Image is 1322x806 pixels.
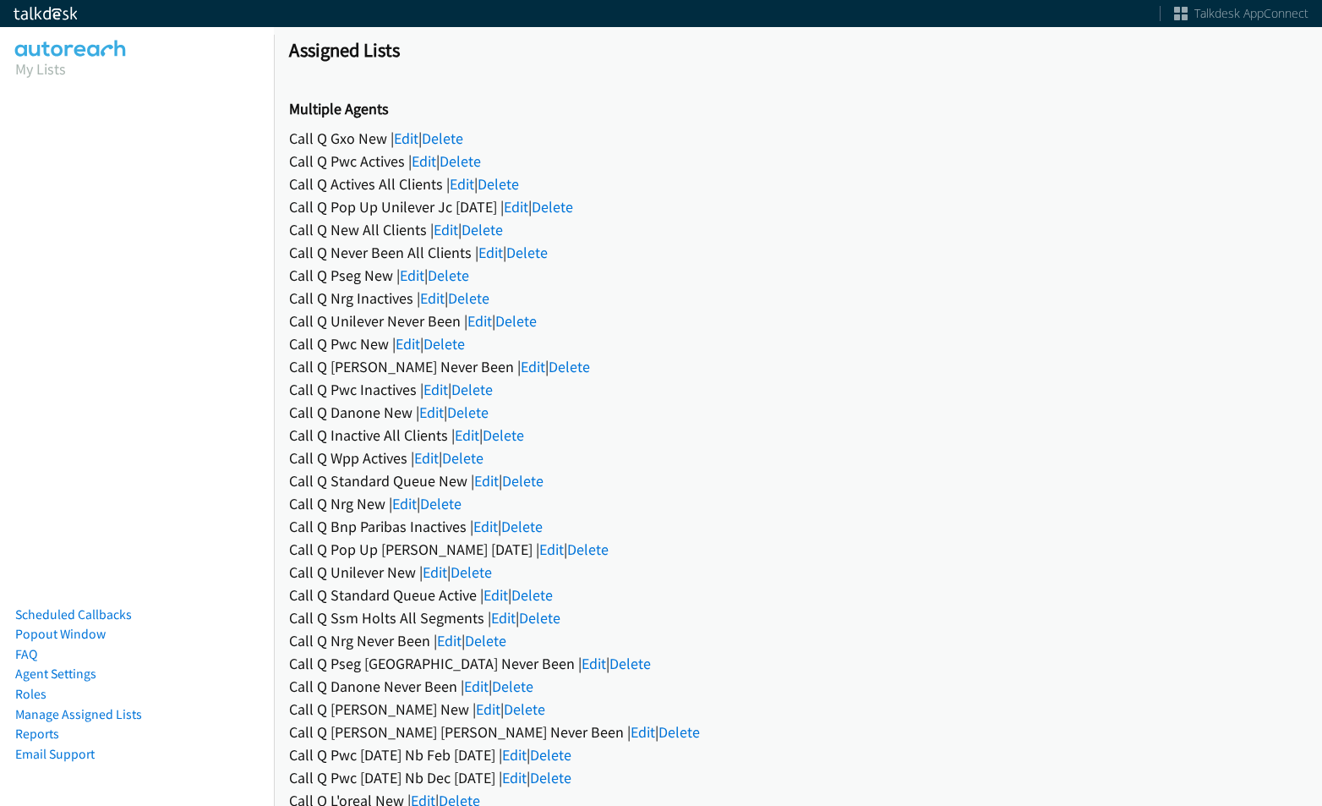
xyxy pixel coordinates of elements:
a: Delete [532,197,573,217]
div: Call Q Pwc New | | [289,332,1307,355]
a: Delete [428,266,469,285]
div: Call Q Pwc Inactives | | [289,378,1307,401]
a: Delete [567,540,609,559]
a: Agent Settings [15,666,96,682]
div: Call Q [PERSON_NAME] [PERSON_NAME] Never Been | | [289,721,1307,743]
a: Edit [502,768,527,787]
a: Delete [423,334,465,354]
div: Call Q Nrg New | | [289,492,1307,515]
div: Call Q Never Been All Clients | | [289,241,1307,264]
a: Delete [530,745,571,765]
a: Delete [442,448,483,468]
div: Call Q Ssm Holts All Segments | | [289,606,1307,629]
div: Call Q Danone New | | [289,401,1307,424]
a: Delete [501,517,543,536]
div: Call Q Pseg New | | [289,264,1307,287]
a: Delete [420,494,462,513]
a: Edit [423,380,448,399]
a: Delete [658,722,700,742]
a: Delete [422,129,463,148]
a: Manage Assigned Lists [15,706,142,722]
div: Call Q Nrg Inactives | | [289,287,1307,310]
h2: Multiple Agents [289,100,1307,119]
a: Edit [467,311,492,331]
a: Edit [521,357,545,376]
a: Edit [539,540,564,559]
div: Call Q New All Clients | | [289,218,1307,241]
a: Edit [414,448,439,468]
a: Delete [511,585,553,605]
a: Delete [519,608,560,628]
a: Email Support [15,746,95,762]
a: Delete [451,562,492,582]
div: Call Q Wpp Actives | | [289,447,1307,469]
div: Call Q Pseg [GEOGRAPHIC_DATA] Never Been | | [289,652,1307,675]
a: Edit [502,745,527,765]
div: Call Q Actives All Clients | | [289,173,1307,195]
div: Call Q Pwc Actives | | [289,150,1307,173]
a: Edit [504,197,528,217]
a: Edit [631,722,655,742]
a: Edit [476,699,500,719]
a: Delete [447,403,489,422]
a: Delete [530,768,571,787]
a: Delete [440,151,481,171]
a: Delete [495,311,537,331]
a: Edit [491,608,516,628]
a: Delete [609,654,651,673]
a: FAQ [15,646,37,662]
div: Call Q Pop Up [PERSON_NAME] [DATE] | | [289,538,1307,561]
a: My Lists [15,59,66,79]
div: Call Q Nrg Never Been | | [289,629,1307,652]
a: Delete [492,677,533,696]
a: Edit [473,517,498,536]
a: Talkdesk AppConnect [1174,5,1308,22]
a: Delete [504,699,545,719]
div: Call Q Danone Never Been | | [289,675,1307,698]
a: Scheduled Callbacks [15,606,132,622]
div: Call Q Inactive All Clients | | [289,424,1307,447]
a: Delete [465,631,506,650]
div: Call Q [PERSON_NAME] New | | [289,698,1307,721]
a: Edit [394,129,418,148]
a: Edit [582,654,606,673]
a: Edit [396,334,420,354]
a: Delete [502,471,544,491]
a: Edit [392,494,417,513]
a: Edit [412,151,436,171]
a: Edit [450,174,474,194]
a: Edit [474,471,499,491]
a: Edit [464,677,489,696]
div: Call Q Unilever New | | [289,561,1307,584]
a: Edit [419,403,444,422]
a: Edit [483,585,508,605]
div: Call Q Standard Queue New | | [289,469,1307,492]
a: Delete [451,380,493,399]
div: Call Q Pwc [DATE] Nb Feb [DATE] | | [289,743,1307,766]
a: Popout Window [15,626,106,642]
a: Delete [448,288,489,308]
div: Call Q Pwc [DATE] Nb Dec [DATE] | | [289,766,1307,789]
a: Delete [506,243,548,262]
div: Call Q [PERSON_NAME] Never Been | | [289,355,1307,378]
a: Edit [478,243,503,262]
a: Edit [455,425,479,445]
a: Edit [423,562,447,582]
a: Edit [420,288,445,308]
a: Delete [549,357,590,376]
div: Call Q Gxo New | | [289,127,1307,150]
div: Call Q Unilever Never Been | | [289,310,1307,332]
a: Delete [478,174,519,194]
a: Reports [15,726,59,742]
a: Roles [15,686,46,702]
a: Delete [483,425,524,445]
a: Edit [437,631,462,650]
a: Edit [400,266,424,285]
h1: Assigned Lists [289,38,1307,62]
div: Call Q Standard Queue Active | | [289,584,1307,606]
div: Call Q Bnp Paribas Inactives | | [289,515,1307,538]
a: Delete [462,220,503,239]
div: Call Q Pop Up Unilever Jc [DATE] | | [289,195,1307,218]
a: Edit [434,220,458,239]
